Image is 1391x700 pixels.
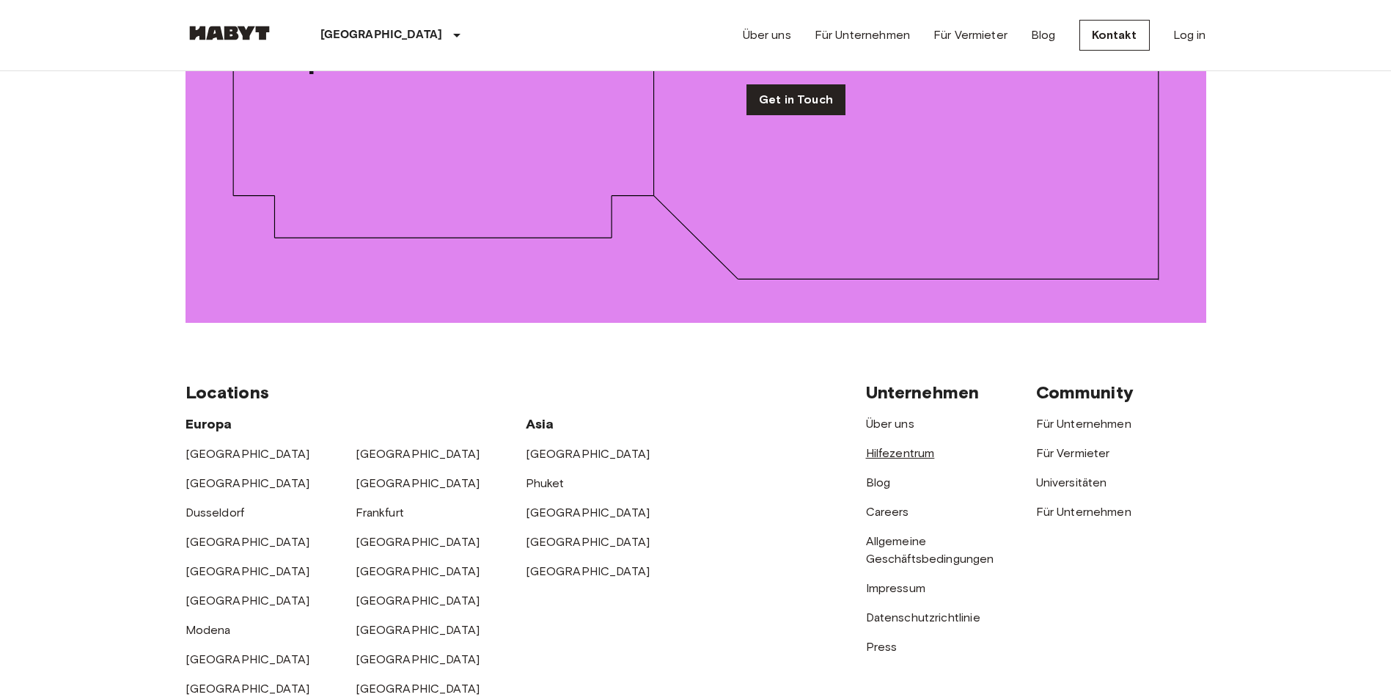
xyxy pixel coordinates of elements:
[186,682,310,696] a: [GEOGRAPHIC_DATA]
[186,506,245,519] a: Dusseldorf
[308,13,614,75] span: Still looking for your perfect home?
[356,476,480,490] a: [GEOGRAPHIC_DATA]
[866,534,994,566] a: Allgemeine Geschäftsbedingungen
[356,506,404,519] a: Frankfurt
[1079,20,1150,51] a: Kontakt
[1036,475,1107,489] a: Universitäten
[186,623,231,637] a: Modena
[186,535,310,549] a: [GEOGRAPHIC_DATA]
[186,26,274,40] img: Habyt
[743,26,791,44] a: Über uns
[356,447,480,461] a: [GEOGRAPHIC_DATA]
[866,505,909,519] a: Careers
[815,26,910,44] a: Für Unternehmen
[526,535,650,549] a: [GEOGRAPHIC_DATA]
[866,581,925,595] a: Impressum
[866,382,980,403] span: Unternehmen
[186,476,310,490] a: [GEOGRAPHIC_DATA]
[526,564,650,578] a: [GEOGRAPHIC_DATA]
[1036,417,1131,431] a: Für Unternehmen
[186,564,310,578] a: [GEOGRAPHIC_DATA]
[356,594,480,608] a: [GEOGRAPHIC_DATA]
[866,446,935,460] a: Hilfezentrum
[1173,26,1206,44] a: Log in
[1036,505,1131,519] a: Für Unternehmen
[526,447,650,461] a: [GEOGRAPHIC_DATA]
[526,476,565,490] a: Phuket
[866,610,980,624] a: Datenschutzrichtlinie
[1036,446,1110,460] a: Für Vermieter
[866,475,891,489] a: Blog
[186,652,310,666] a: [GEOGRAPHIC_DATA]
[526,416,554,432] span: Asia
[356,564,480,578] a: [GEOGRAPHIC_DATA]
[186,416,232,432] span: Europa
[186,382,269,403] span: Locations
[933,26,1008,44] a: Für Vermieter
[320,26,443,44] p: [GEOGRAPHIC_DATA]
[186,447,310,461] a: [GEOGRAPHIC_DATA]
[866,417,914,431] a: Über uns
[356,535,480,549] a: [GEOGRAPHIC_DATA]
[356,623,480,637] a: [GEOGRAPHIC_DATA]
[746,84,845,115] a: Get in Touch
[1031,26,1056,44] a: Blog
[1036,382,1134,403] span: Community
[186,594,310,608] a: [GEOGRAPHIC_DATA]
[866,640,898,654] a: Press
[526,506,650,519] a: [GEOGRAPHIC_DATA]
[356,652,480,666] a: [GEOGRAPHIC_DATA]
